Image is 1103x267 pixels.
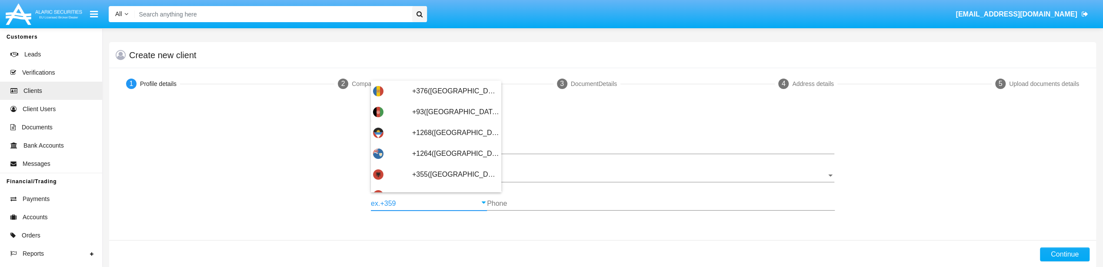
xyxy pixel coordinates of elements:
[130,80,133,87] span: 1
[23,86,42,96] span: Clients
[998,80,1002,87] span: 5
[952,2,1092,26] a: [EMAIL_ADDRESS][DOMAIN_NAME]
[956,10,1077,18] span: [EMAIL_ADDRESS][DOMAIN_NAME]
[412,102,499,122] span: +93([GEOGRAPHIC_DATA])
[782,80,786,87] span: 4
[341,80,345,87] span: 2
[412,164,499,185] span: +355([GEOGRAPHIC_DATA])
[792,79,834,89] div: Address details
[135,6,410,22] input: Search
[412,185,499,206] span: +374([GEOGRAPHIC_DATA])
[412,81,499,102] span: +376([GEOGRAPHIC_DATA])
[1040,247,1090,261] button: Continue
[23,159,50,168] span: Messages
[560,80,564,87] span: 3
[24,50,41,59] span: Leads
[1009,79,1079,89] div: Upload documents details
[23,249,44,258] span: Reports
[23,141,64,150] span: Bank Accounts
[412,143,499,164] span: +1264([GEOGRAPHIC_DATA])
[23,194,50,204] span: Payments
[352,79,395,89] div: Company details
[4,1,83,27] img: Logo image
[23,213,48,222] span: Accounts
[571,79,617,89] div: Document Details
[412,122,499,143] span: +1268([GEOGRAPHIC_DATA])
[23,105,56,114] span: Client Users
[22,68,55,77] span: Verifications
[129,52,197,59] h5: Create new client
[140,79,177,89] div: Profile details
[22,123,53,132] span: Documents
[22,231,40,240] span: Orders
[115,10,122,17] span: All
[109,10,135,19] a: All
